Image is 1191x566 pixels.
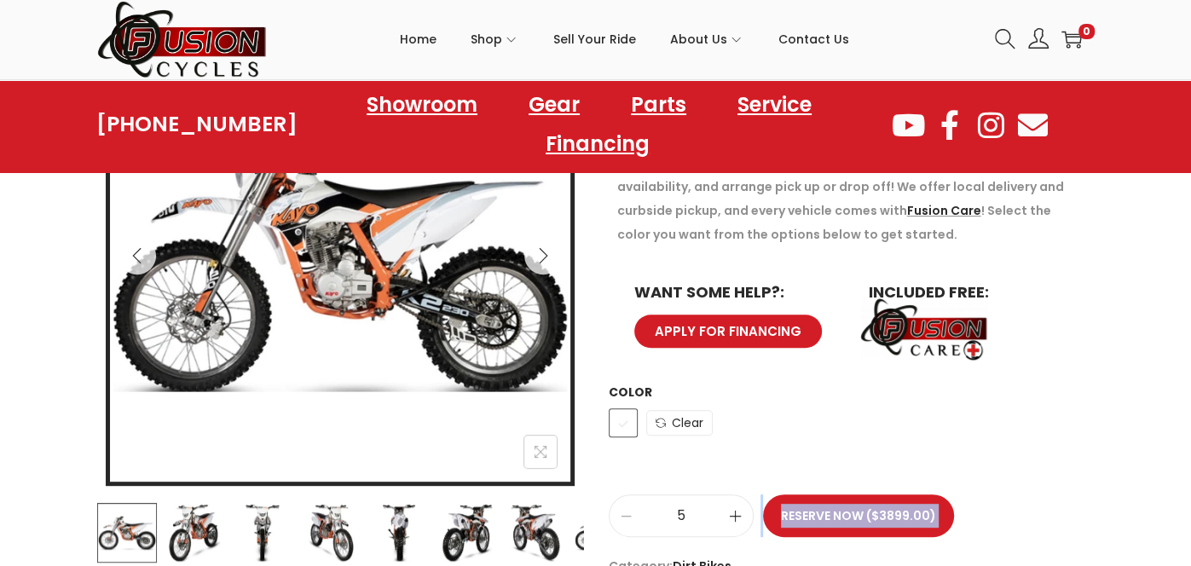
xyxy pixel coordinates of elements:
[763,494,954,537] button: Reserve Now ($3899.00)
[720,85,829,124] a: Service
[524,237,562,274] button: Next
[165,503,224,563] img: 462cf7_1be8492286164242943c1735c091c77d_mv2-100x100.webp
[529,124,667,164] a: Financing
[778,18,849,61] span: Contact Us
[610,504,753,528] input: Product quantity
[298,85,889,164] nav: Menu
[574,503,633,563] img: 462cf7_f53ff3014e8d46e2a72459fc366eb0f2_mv2-100x100.webp
[96,503,156,563] img: 462cf7_f53ff3014e8d46e2a72459fc366eb0f2_mv2-300x300.webp
[670,18,727,61] span: About Us
[400,1,437,78] a: Home
[119,237,156,274] button: Previous
[553,18,636,61] span: Sell Your Ride
[350,85,494,124] a: Showroom
[110,29,570,489] img: 462cf7_f53ff3014e8d46e2a72459fc366eb0f2_mv2-600x600.webp
[369,503,429,563] img: 462cf7_4fa4cb39a0114c3ba5ac7cc1c7727dd5_mv2-100x100.webp
[869,285,1069,300] h6: INCLUDED FREE:
[655,325,801,338] span: APPLY FOR FINANCING
[437,503,497,563] img: 462cf7_852a83ba31bf417d96705b526269acdc_mv2-100x100.webp
[400,18,437,61] span: Home
[471,18,502,61] span: Shop
[634,285,835,300] h6: WANT SOME HELP?:
[614,85,703,124] a: Parts
[609,384,652,401] label: Color
[553,1,636,78] a: Sell Your Ride
[646,410,713,436] a: Clear
[506,503,565,563] img: 462cf7_e2f85fb2e6534da4a63136e8d43a50b8_mv2-100x100.webp
[233,503,292,563] img: 462cf7_ae48add712d7459992785a513e94a95e_mv2-100x100.webp
[634,315,822,348] a: APPLY FOR FINANCING
[268,1,982,78] nav: Primary navigation
[1061,29,1082,49] a: 0
[96,113,298,136] a: [PHONE_NUMBER]
[907,202,981,219] a: Fusion Care
[670,1,744,78] a: About Us
[471,1,519,78] a: Shop
[301,503,361,563] img: 462cf7_c1fe3c30952143839e1489747a0d266c_mv2-100x100.webp
[512,85,597,124] a: Gear
[617,103,1086,246] p: Reserve now! For 20% down be the next in line when this vehicle is available. Most of our vehicle...
[778,1,849,78] a: Contact Us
